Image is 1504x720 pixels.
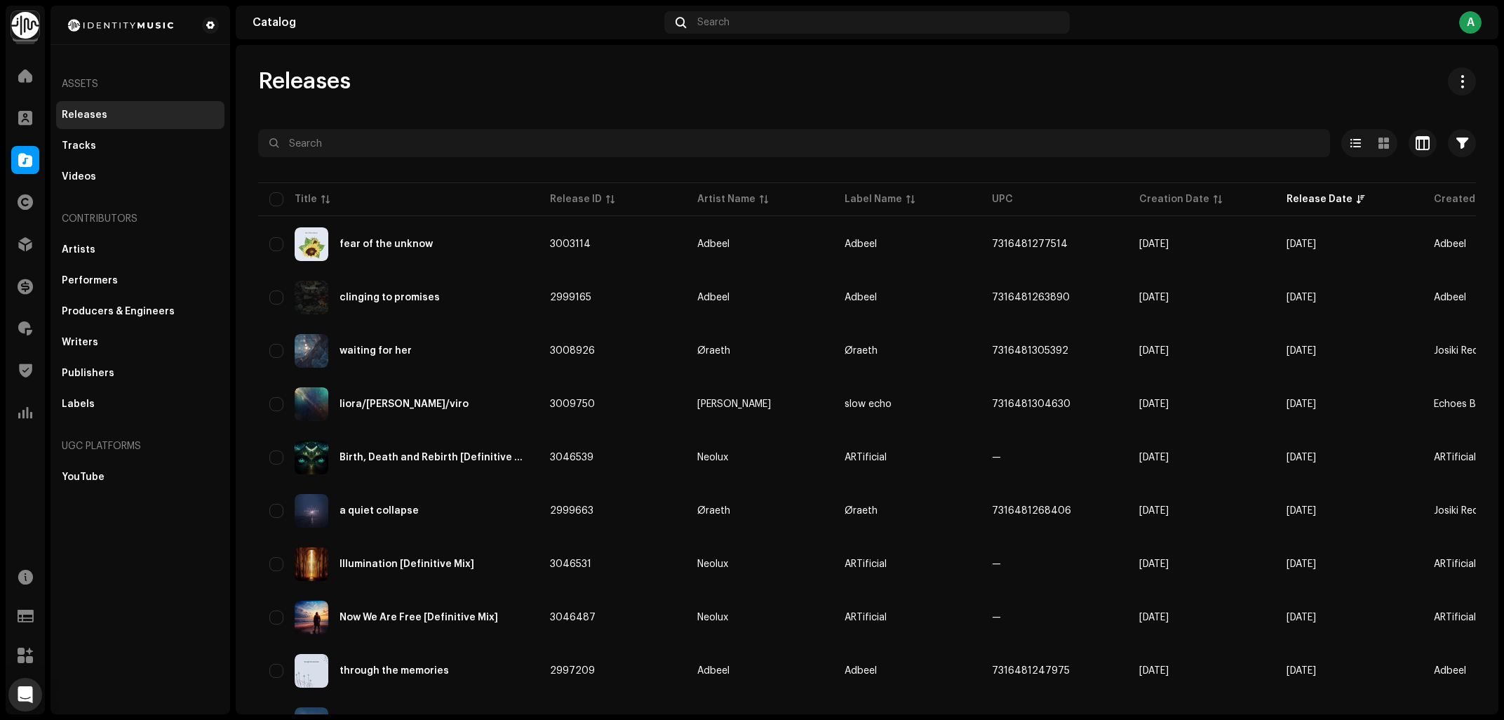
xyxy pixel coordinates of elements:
div: Performers [62,275,118,286]
re-m-nav-item: Tracks [56,132,224,160]
span: Apr 24, 2026 [1287,346,1316,356]
div: Adbeel [697,293,730,302]
span: Adbeel [1434,239,1466,249]
span: 7316481304630 [992,399,1070,409]
div: Artists [62,244,95,255]
span: Adbeel [845,666,877,676]
img: b1b04235-e4db-4f31-a88c-4825d539c22a [295,334,328,368]
span: — [992,453,1001,462]
span: 7316481263890 [992,293,1070,302]
span: Neolux [697,613,822,622]
div: Øraeth [697,346,730,356]
div: Øraeth [697,506,730,516]
div: Creation Date [1139,192,1209,206]
span: Releases [258,67,351,95]
span: Adbeel [697,239,822,249]
img: 2d8271db-5505-4223-b535-acbbe3973654 [62,17,180,34]
span: Sep 5, 2025 [1139,293,1169,302]
span: 3008926 [550,346,595,356]
div: waiting for her [340,346,412,356]
re-m-nav-item: Performers [56,267,224,295]
span: 2997209 [550,666,595,676]
div: Adbeel [697,666,730,676]
div: Release Date [1287,192,1352,206]
img: 27bbda51-01f5-42d6-8d69-d23ce452b257 [295,547,328,581]
div: Artist Name [697,192,756,206]
span: ARTificial [845,453,887,462]
div: Now We Are Free [Definitive Mix] [340,613,498,622]
re-m-nav-item: Videos [56,163,224,191]
span: Øraeth [697,506,822,516]
span: Adbeel [845,239,877,249]
span: Neolux [697,559,822,569]
span: Adbeel [1434,666,1466,676]
div: Adbeel [697,239,730,249]
span: Adbeel [1434,293,1466,302]
div: Neolux [697,559,728,569]
div: liora/sira/viro [340,399,469,409]
img: ae71dd0b-c422-4336-8a9c-b233d693034e [295,654,328,688]
re-m-nav-item: Releases [56,101,224,129]
span: ARTificial [1434,613,1476,622]
span: Oct 7, 2025 [1139,559,1169,569]
div: A [1459,11,1482,34]
div: Writers [62,337,98,348]
div: Labels [62,399,95,410]
span: Jul 31, 2026 [1287,239,1316,249]
span: — [992,559,1001,569]
span: 3046539 [550,453,593,462]
span: 3009750 [550,399,595,409]
re-m-nav-item: Publishers [56,359,224,387]
div: YouTube [62,472,105,483]
div: Releases [62,109,107,121]
span: Øraeth [845,346,878,356]
div: Videos [62,171,96,182]
re-a-nav-header: UGC Platforms [56,429,224,463]
re-a-nav-header: Contributors [56,202,224,236]
span: Apr 10, 2026 [1287,506,1316,516]
div: fear of the unknow [340,239,433,249]
span: Search [697,17,730,28]
span: Øraeth [845,506,878,516]
img: cbe42ed4-ca17-42a4-88c7-786f28c2c2cc [295,227,328,261]
span: 7316481268406 [992,506,1071,516]
img: 0b4792ee-5098-48e8-835d-ce160eb52bef [295,601,328,634]
span: Sep 17, 2025 [1139,346,1169,356]
span: ARTificial [845,559,887,569]
img: 0f74c21f-6d1c-4dbc-9196-dbddad53419e [11,11,39,39]
span: Sep 10, 2025 [1139,239,1169,249]
span: 3046487 [550,613,596,622]
re-m-nav-item: YouTube [56,463,224,491]
span: Øraeth [697,346,822,356]
span: Apr 17, 2026 [1287,399,1316,409]
div: Producers & Engineers [62,306,175,317]
div: Illumination [Definitive Mix] [340,559,474,569]
img: d820aa5f-be8a-4166-80b8-4f7ea8672e47 [295,387,328,421]
span: Josiki Records [1434,506,1499,516]
div: Catalog [253,17,659,28]
span: Oct 7, 2025 [1139,453,1169,462]
div: Neolux [697,613,728,622]
span: 7316481277514 [992,239,1068,249]
re-m-nav-item: Producers & Engineers [56,298,224,326]
span: ARTificial [1434,559,1476,569]
span: Sep 3, 2025 [1139,666,1169,676]
span: Josiki Records [1434,346,1499,356]
div: Open Intercom Messenger [8,678,42,712]
span: Adbeel [697,293,822,302]
span: 2999663 [550,506,593,516]
div: Publishers [62,368,114,379]
div: Title [295,192,317,206]
span: Adbeel [697,666,822,676]
span: ARTificial [845,613,887,622]
div: [PERSON_NAME] [697,399,771,409]
span: 2999165 [550,293,591,302]
div: through the memories [340,666,449,676]
div: Tracks [62,140,96,152]
div: Neolux [697,453,728,462]
re-a-nav-header: Assets [56,67,224,101]
span: Apr 10, 2026 [1287,559,1316,569]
